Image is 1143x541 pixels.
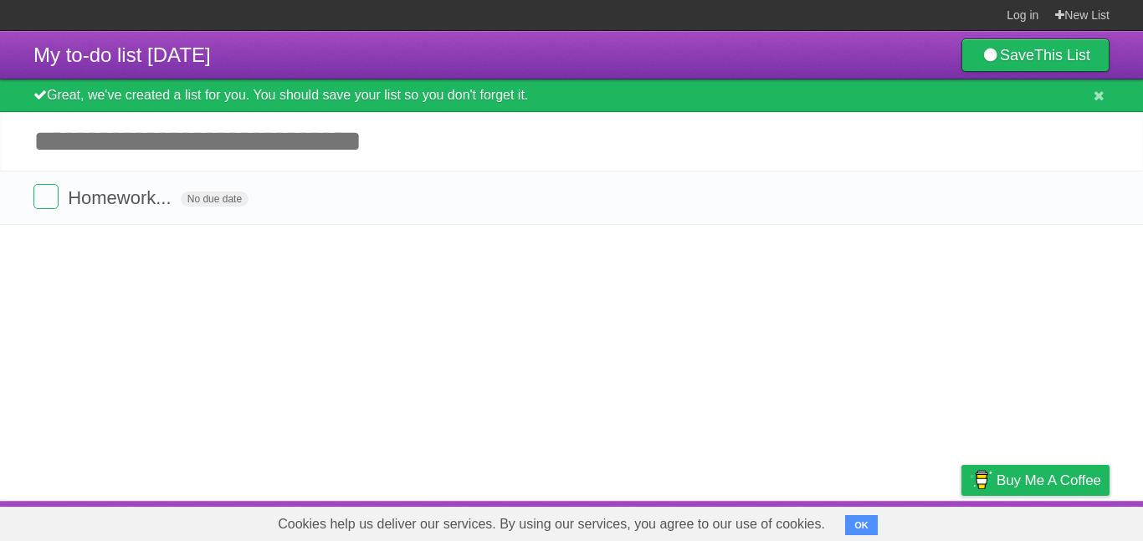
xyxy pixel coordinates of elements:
b: This List [1034,47,1090,64]
span: My to-do list [DATE] [33,43,211,66]
a: Suggest a feature [1004,505,1110,537]
span: Homework... [68,187,175,208]
span: Buy me a coffee [997,466,1101,495]
span: Cookies help us deliver our services. By using our services, you agree to our use of cookies. [261,508,842,541]
a: Developers [794,505,862,537]
a: Terms [883,505,920,537]
a: Privacy [940,505,983,537]
label: Done [33,184,59,209]
button: OK [845,515,878,535]
a: Buy me a coffee [961,465,1110,496]
span: No due date [181,191,249,207]
a: About [739,505,774,537]
a: SaveThis List [961,38,1110,72]
img: Buy me a coffee [970,466,992,494]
